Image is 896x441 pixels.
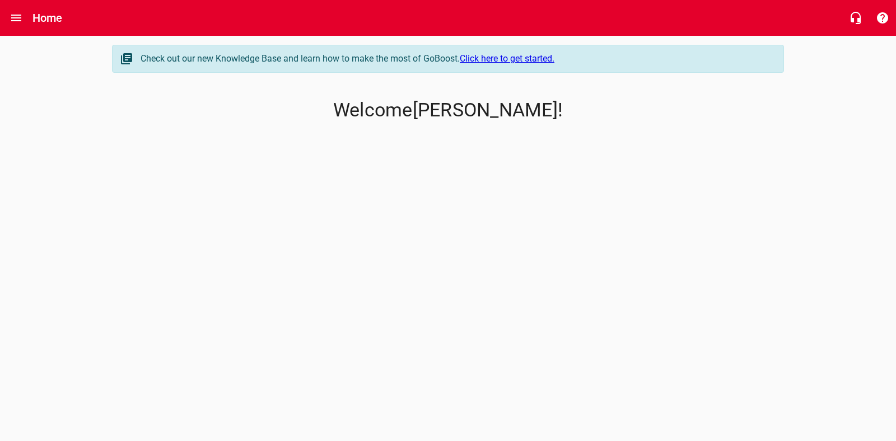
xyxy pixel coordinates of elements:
[141,52,772,65] div: Check out our new Knowledge Base and learn how to make the most of GoBoost.
[842,4,869,31] button: Live Chat
[3,4,30,31] button: Open drawer
[32,9,63,27] h6: Home
[460,53,554,64] a: Click here to get started.
[869,4,896,31] button: Support Portal
[112,99,784,121] p: Welcome [PERSON_NAME] !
